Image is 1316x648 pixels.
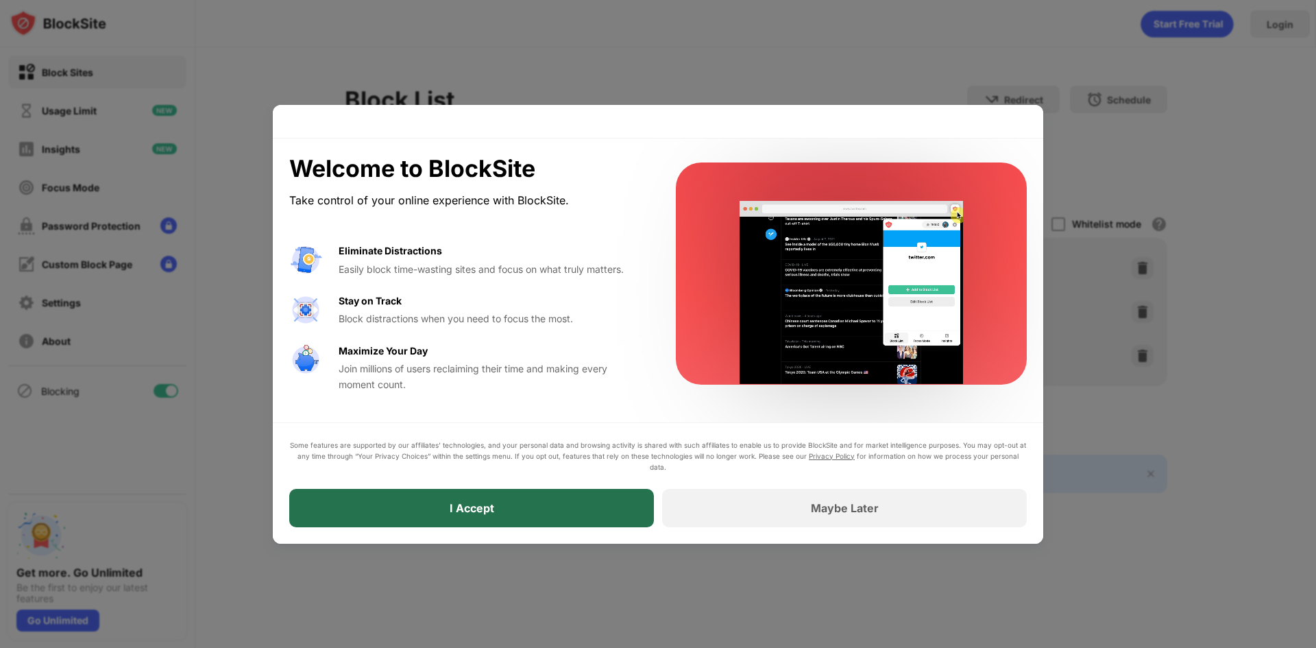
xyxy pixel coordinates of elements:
[339,262,643,277] div: Easily block time-wasting sites and focus on what truly matters.
[289,440,1027,472] div: Some features are supported by our affiliates’ technologies, and your personal data and browsing ...
[289,293,322,326] img: value-focus.svg
[339,311,643,326] div: Block distractions when you need to focus the most.
[339,293,402,309] div: Stay on Track
[809,452,855,460] a: Privacy Policy
[289,344,322,376] img: value-safe-time.svg
[811,501,879,515] div: Maybe Later
[339,344,428,359] div: Maximize Your Day
[339,361,643,392] div: Join millions of users reclaiming their time and making every moment count.
[289,191,643,211] div: Take control of your online experience with BlockSite.
[450,501,494,515] div: I Accept
[289,243,322,276] img: value-avoid-distractions.svg
[339,243,442,259] div: Eliminate Distractions
[289,155,643,183] div: Welcome to BlockSite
